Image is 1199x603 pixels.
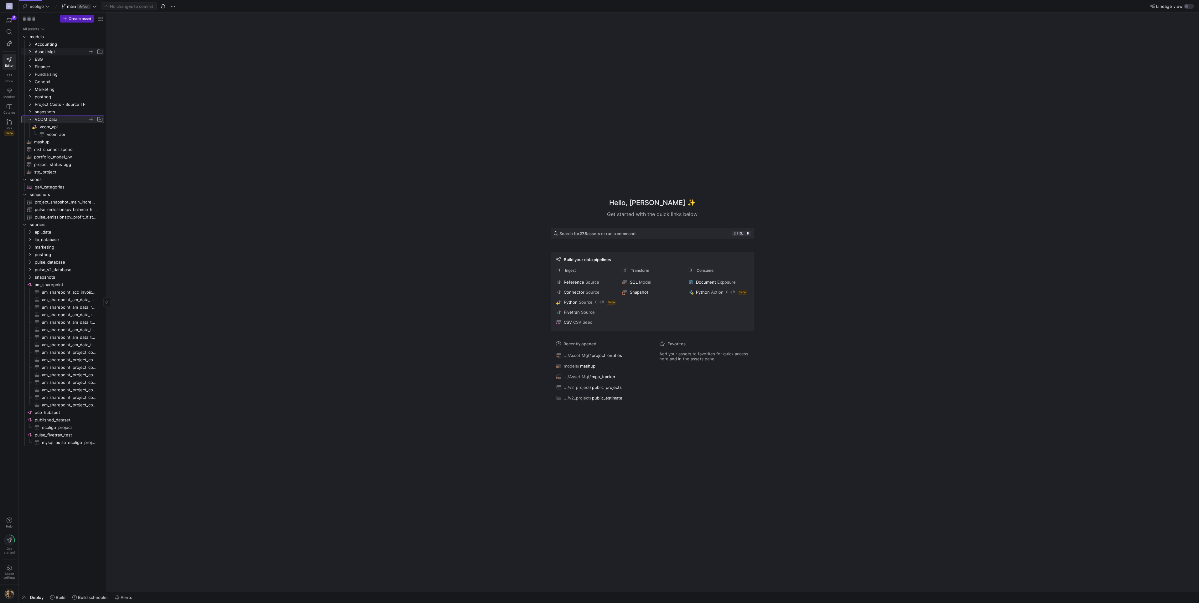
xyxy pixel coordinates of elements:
a: am_sharepoint_am_data_recorded_data_post_2024​​​​​​​​​ [21,303,104,311]
span: am_sharepoint_am_data_mpa_detail​​​​​​​​​ [42,296,97,303]
button: PythonSource0 leftBeta [555,298,617,306]
a: project_status_agg​​​​​​​​​​ [21,161,104,168]
span: Code [5,79,13,83]
div: Press SPACE to select this row. [21,288,104,296]
span: mysql_pulse_ecoligo_project​​​​​​​​​ [42,439,97,446]
a: am_sharepoint_am_data_table_baseline​​​​​​​​​ [21,318,104,326]
a: am_sharepoint_project_costs_epra​​​​​​​​​ [21,363,104,371]
div: Press SPACE to select this row. [21,108,104,116]
div: Press SPACE to select this row. [21,341,104,348]
div: Press SPACE to select this row. [21,40,104,48]
button: Snapshot [621,288,683,296]
span: public_projects [592,385,622,390]
div: Press SPACE to select this row. [21,318,104,326]
div: Press SPACE to select this row. [21,326,104,333]
span: Source [585,280,599,285]
a: ecoligo_project​​​​​​​​​ [21,424,104,431]
span: default [77,4,91,9]
a: am_sharepoint_acc_invoices_consolidated_tab​​​​​​​​​ [21,288,104,296]
a: am_sharepoint_am_data_recorded_data_pre_2024​​​​​​​​​ [21,311,104,318]
img: https://storage.googleapis.com/y42-prod-data-exchange/images/7e7RzXvUWcEhWhf8BYUbRCghczaQk4zBh2Nv... [4,589,14,599]
div: Press SPACE to select this row. [21,266,104,273]
div: Press SPACE to select this row. [21,153,104,161]
div: Press SPACE to select this row. [21,439,104,446]
div: Press SPACE to select this row. [21,161,104,168]
span: VCOM Data [35,116,88,123]
div: Press SPACE to select this row. [21,191,104,198]
div: Press SPACE to select this row. [21,78,104,85]
span: api_data [35,229,103,236]
span: ga4_categories​​​​​​ [35,183,97,191]
span: sources [30,221,103,228]
a: EG [3,1,16,12]
a: am_sharepoint_project_costs_aar​​​​​​​​​ [21,356,104,363]
a: am_sharepoint​​​​​​​​ [21,281,104,288]
button: Build scheduler [70,592,111,603]
div: Press SPACE to select this row. [21,258,104,266]
a: eco_hubspot​​​​​​​​ [21,409,104,416]
span: ecoligo [30,4,44,9]
div: Press SPACE to select this row. [21,70,104,78]
span: Python [564,300,578,305]
span: Fivetran [564,310,580,315]
div: Press SPACE to select this row. [21,48,104,55]
span: .../Asset Mgt/ [564,374,591,379]
span: Build scheduler [78,595,108,600]
div: Press SPACE to select this row. [21,416,104,424]
div: Press SPACE to select this row. [21,93,104,100]
a: am_sharepoint_am_data_table_fx​​​​​​​​​ [21,326,104,333]
span: .../Asset Mgt/ [564,353,591,358]
div: Press SPACE to select this row. [21,198,104,206]
strong: 278 [579,231,587,236]
a: Code [3,70,16,85]
span: posthog [35,251,103,258]
a: Editor [3,54,16,70]
span: am_sharepoint_project_costs_ominvoices​​​​​​​​​ [42,386,97,394]
span: am_sharepoint_am_data_recorded_data_pre_2024​​​​​​​​​ [42,311,97,318]
span: project_entities [592,353,622,358]
div: Press SPACE to select this row. [21,176,104,183]
span: Beta [738,290,747,295]
span: Exposure [717,280,736,285]
span: Recently opened [563,341,596,346]
span: am_sharepoint_project_costs_omcontracts​​​​​​​​​ [42,379,97,386]
div: Press SPACE to select this row. [21,55,104,63]
span: mkt_channel_spend​​​​​​​​​​ [34,146,97,153]
span: ecoligo_project​​​​​​​​​ [42,424,97,431]
h1: Hello, [PERSON_NAME] ✨ [609,198,696,208]
button: Search for278assets or run a commandctrlk [551,228,754,239]
span: am_sharepoint_am_data_recorded_data_post_2024​​​​​​​​​ [42,304,97,311]
span: portfolio_model_vw​​​​​​​​​​ [34,153,97,161]
button: Help [3,515,16,531]
span: am_sharepoint_project_costs_aar_detail​​​​​​​​​ [42,349,97,356]
button: ecoligo [21,2,51,10]
span: am_sharepoint_acc_invoices_consolidated_tab​​​​​​​​​ [42,289,97,296]
a: am_sharepoint_am_data_table_tariffs​​​​​​​​​ [21,341,104,348]
div: Press SPACE to select this row. [21,138,104,146]
span: mashup​​​​​​​​​​ [34,138,97,146]
a: stg_project​​​​​​​​​​ [21,168,104,176]
div: Press SPACE to select this row. [21,409,104,416]
span: Snapshot [630,290,648,295]
span: CSV Seed [573,320,593,325]
span: Lineage view [1156,4,1183,9]
div: Press SPACE to select this row. [21,33,104,40]
span: seeds [30,176,103,183]
a: pulse_emissionspv_balance_historical​​​​​​​ [21,206,104,213]
button: https://storage.googleapis.com/y42-prod-data-exchange/images/7e7RzXvUWcEhWhf8BYUbRCghczaQk4zBh2Nv... [3,587,16,600]
span: published_dataset​​​​​​​​ [35,416,103,424]
a: vcom_api​​​​​​​​​ [21,131,104,138]
span: am_sharepoint_project_costs_omvisits​​​​​​​​​ [42,394,97,401]
span: am_sharepoint_am_data_table_gef​​​​​​​​​ [42,334,97,341]
div: Press SPACE to select this row. [21,363,104,371]
span: am_sharepoint_project_costs_project_costs​​​​​​​​​ [42,401,97,409]
span: pulse_v2_database [35,266,103,273]
a: am_sharepoint_project_costs_project_costs​​​​​​​​​ [21,401,104,409]
button: .../v2_project/public_projects [555,383,647,391]
div: Press SPACE to select this row. [21,228,104,236]
div: EG [6,3,13,9]
div: Press SPACE to select this row. [21,386,104,394]
span: project_status_agg​​​​​​​​​​ [34,161,97,168]
div: Press SPACE to select this row. [21,85,104,93]
button: PythonAction0 leftBeta [687,288,750,296]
